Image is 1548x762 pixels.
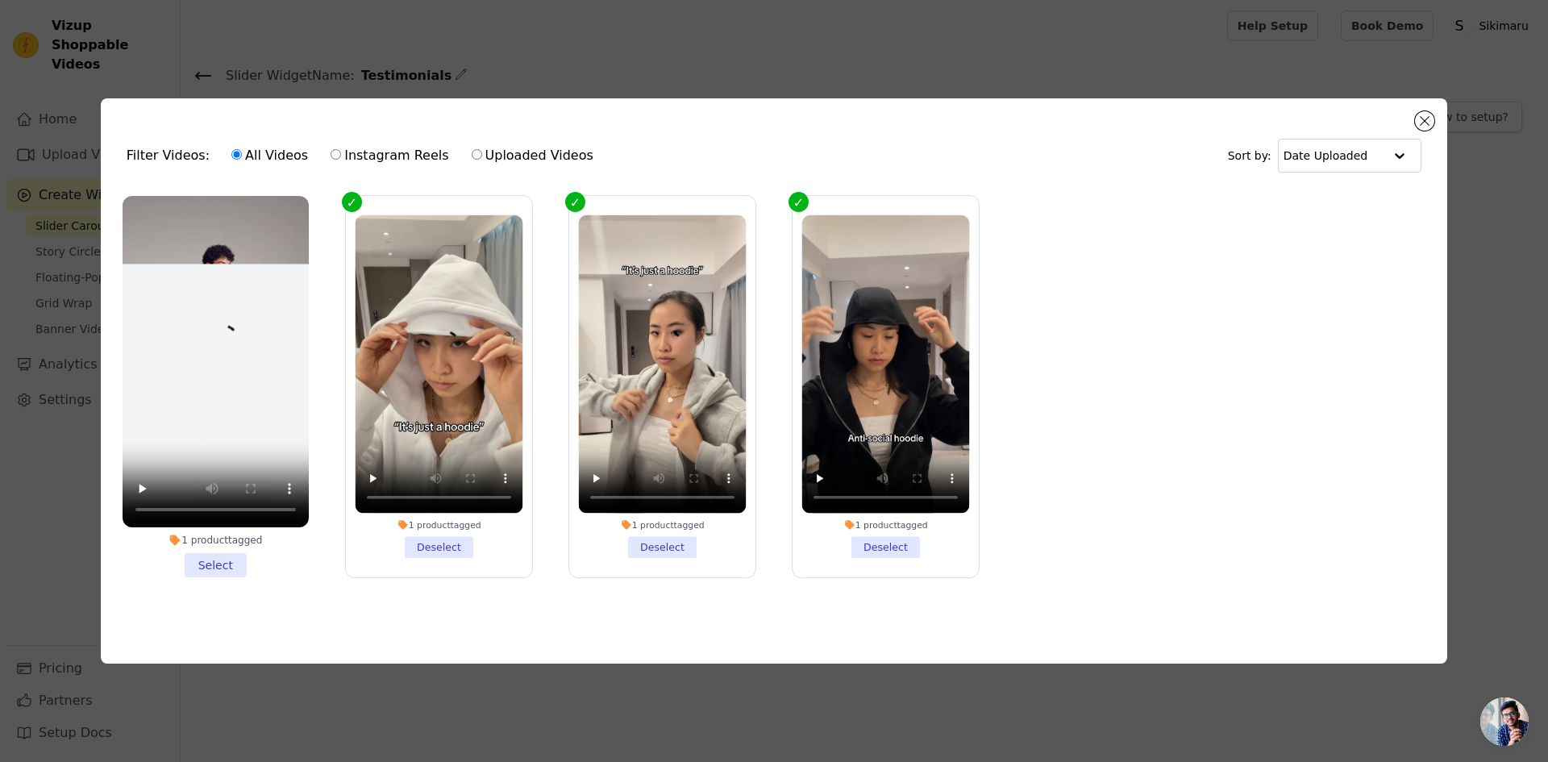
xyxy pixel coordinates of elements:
[231,145,309,166] label: All Videos
[1415,111,1434,131] button: Close modal
[1228,139,1422,173] div: Sort by:
[471,145,594,166] label: Uploaded Videos
[802,519,970,531] div: 1 product tagged
[127,137,602,174] div: Filter Videos:
[578,519,746,531] div: 1 product tagged
[330,145,449,166] label: Instagram Reels
[1480,697,1529,746] div: Open chat
[123,534,309,547] div: 1 product tagged
[355,519,522,531] div: 1 product tagged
